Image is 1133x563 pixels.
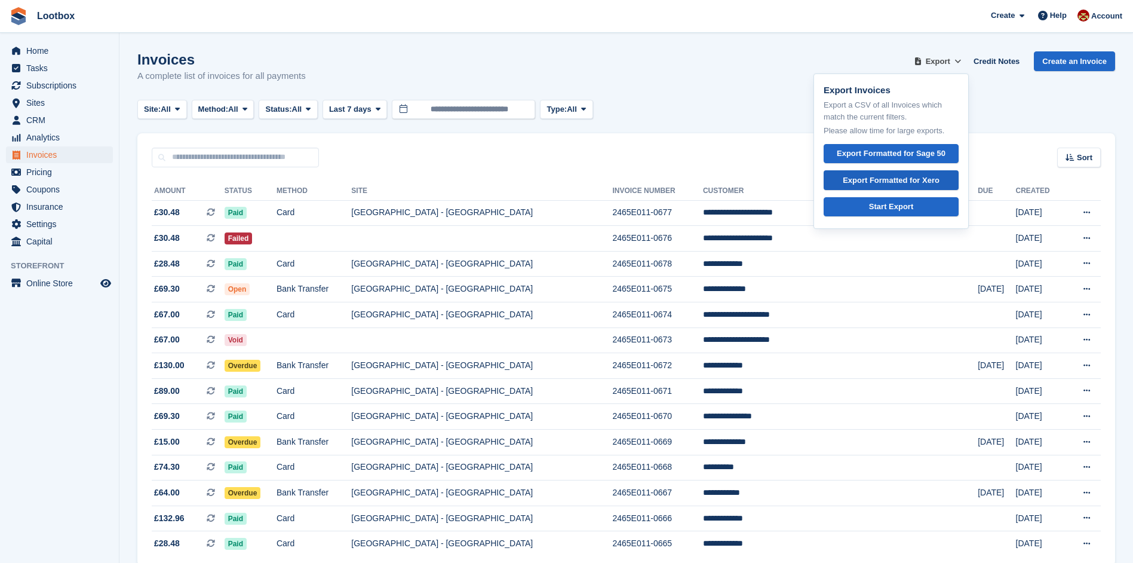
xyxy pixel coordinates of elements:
p: Export a CSV of all Invoices which match the current filters. [824,99,959,123]
span: £67.00 [154,308,180,321]
span: Status: [265,103,291,115]
span: Coupons [26,181,98,198]
span: £130.00 [154,359,185,372]
button: Site: All [137,100,187,120]
td: [DATE] [978,353,1015,379]
span: Paid [225,309,247,321]
td: [DATE] [978,277,1015,302]
th: Customer [703,182,978,201]
button: Type: All [540,100,592,120]
td: 2465E011-0666 [612,506,703,531]
a: Credit Notes [969,51,1024,71]
a: menu [6,181,113,198]
td: Card [277,200,351,226]
span: All [228,103,238,115]
a: menu [6,112,113,128]
td: [GEOGRAPHIC_DATA] - [GEOGRAPHIC_DATA] [351,481,612,506]
a: Create an Invoice [1034,51,1115,71]
td: Bank Transfer [277,481,351,506]
button: Method: All [192,100,254,120]
span: Home [26,42,98,59]
td: Bank Transfer [277,353,351,379]
td: 2465E011-0668 [612,455,703,481]
span: £89.00 [154,385,180,397]
div: Export Formatted for Xero [843,175,939,186]
span: Type: [546,103,567,115]
span: £30.48 [154,232,180,244]
th: Invoice Number [612,182,703,201]
span: Overdue [225,360,261,372]
span: All [567,103,577,115]
td: Card [277,506,351,531]
td: 2465E011-0665 [612,531,703,556]
td: Card [277,455,351,481]
span: Failed [225,232,253,244]
td: [DATE] [1016,455,1065,481]
td: [GEOGRAPHIC_DATA] - [GEOGRAPHIC_DATA] [351,353,612,379]
td: [GEOGRAPHIC_DATA] - [GEOGRAPHIC_DATA] [351,455,612,481]
th: Due [978,182,1015,201]
td: [GEOGRAPHIC_DATA] - [GEOGRAPHIC_DATA] [351,531,612,556]
td: [GEOGRAPHIC_DATA] - [GEOGRAPHIC_DATA] [351,251,612,277]
span: Site: [144,103,161,115]
span: Paid [225,207,247,219]
span: Invoices [26,146,98,163]
span: Paid [225,538,247,550]
span: Overdue [225,436,261,448]
span: Help [1050,10,1067,22]
a: menu [6,129,113,146]
td: [DATE] [1016,302,1065,328]
span: Sites [26,94,98,111]
td: 2465E011-0678 [612,251,703,277]
th: Created [1016,182,1065,201]
td: Card [277,251,351,277]
td: [DATE] [1016,226,1065,252]
a: menu [6,94,113,111]
td: 2465E011-0671 [612,378,703,404]
th: Status [225,182,277,201]
span: Paid [225,461,247,473]
span: Paid [225,258,247,270]
span: All [161,103,171,115]
td: 2465E011-0676 [612,226,703,252]
span: £30.48 [154,206,180,219]
td: 2465E011-0672 [612,353,703,379]
span: All [292,103,302,115]
td: 2465E011-0673 [612,328,703,353]
p: Please allow time for large exports. [824,125,959,137]
span: Void [225,334,247,346]
span: Settings [26,216,98,232]
span: £64.00 [154,486,180,499]
span: £28.48 [154,537,180,550]
td: [DATE] [1016,353,1065,379]
button: Last 7 days [323,100,388,120]
td: [GEOGRAPHIC_DATA] - [GEOGRAPHIC_DATA] [351,378,612,404]
span: Export [926,56,950,68]
span: Last 7 days [329,103,371,115]
td: Card [277,302,351,328]
td: 2465E011-0675 [612,277,703,302]
td: 2465E011-0667 [612,481,703,506]
td: 2465E011-0674 [612,302,703,328]
span: Insurance [26,198,98,215]
a: menu [6,164,113,180]
a: Preview store [99,276,113,290]
td: [DATE] [978,430,1015,455]
td: [GEOGRAPHIC_DATA] - [GEOGRAPHIC_DATA] [351,302,612,328]
a: menu [6,77,113,94]
td: Card [277,531,351,556]
td: [GEOGRAPHIC_DATA] - [GEOGRAPHIC_DATA] [351,404,612,430]
span: £132.96 [154,512,185,525]
img: stora-icon-8386f47178a22dfd0bd8f6a31ec36ba5ce8667c1dd55bd0f319d3a0aa187defe.svg [10,7,27,25]
a: Export Formatted for Sage 50 [824,144,959,164]
td: [GEOGRAPHIC_DATA] - [GEOGRAPHIC_DATA] [351,200,612,226]
span: £28.48 [154,258,180,270]
p: A complete list of invoices for all payments [137,69,306,83]
div: Start Export [869,201,913,213]
img: Chad Brown [1077,10,1089,22]
button: Export [911,51,964,71]
span: £69.30 [154,283,180,295]
span: Pricing [26,164,98,180]
a: menu [6,216,113,232]
td: [DATE] [1016,404,1065,430]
